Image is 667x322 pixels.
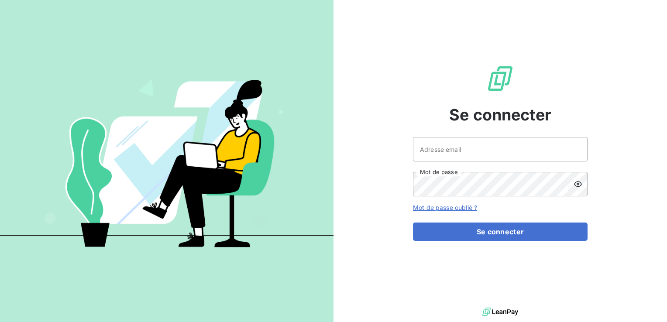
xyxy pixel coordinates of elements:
[413,204,477,211] a: Mot de passe oublié ?
[449,103,551,127] span: Se connecter
[413,223,588,241] button: Se connecter
[486,65,514,92] img: Logo LeanPay
[413,137,588,161] input: placeholder
[482,305,518,319] img: logo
